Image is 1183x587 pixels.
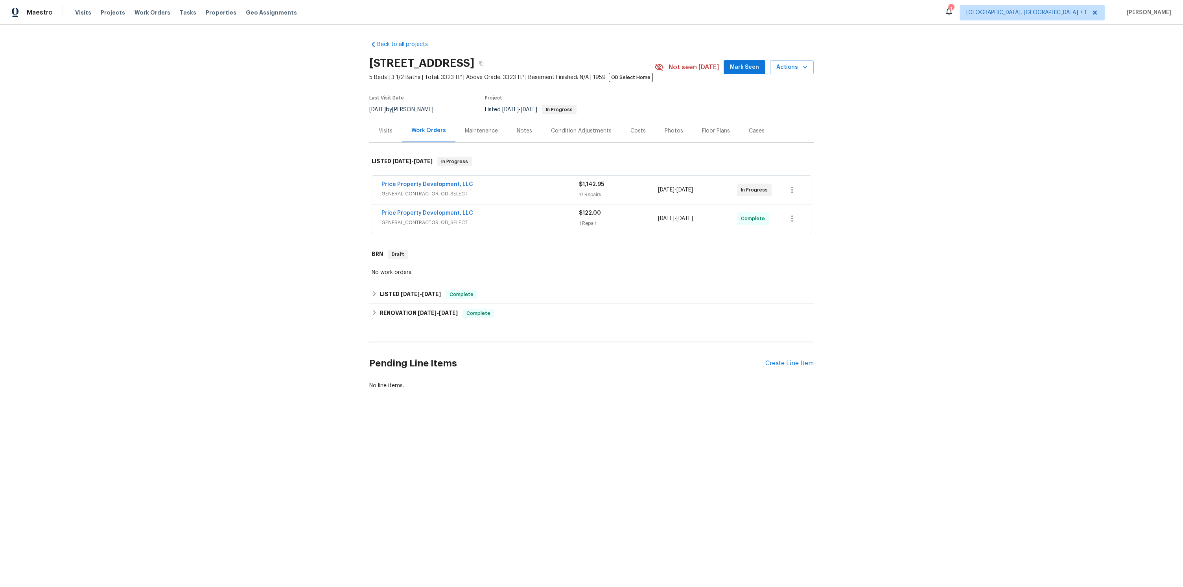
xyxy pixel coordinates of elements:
[521,107,537,112] span: [DATE]
[465,127,498,135] div: Maintenance
[463,309,494,317] span: Complete
[438,158,471,166] span: In Progress
[372,157,433,166] h6: LISTED
[75,9,91,17] span: Visits
[669,63,719,71] span: Not seen [DATE]
[180,10,196,15] span: Tasks
[369,40,445,48] a: Back to all projects
[414,158,433,164] span: [DATE]
[543,107,576,112] span: In Progress
[474,56,488,70] button: Copy Address
[381,210,473,216] a: Price Property Development, LLC
[579,182,604,187] span: $1,142.95
[1124,9,1171,17] span: [PERSON_NAME]
[206,9,236,17] span: Properties
[369,382,814,390] div: No line items.
[579,219,658,227] div: 1 Repair
[749,127,765,135] div: Cases
[439,310,458,316] span: [DATE]
[369,242,814,267] div: BRN Draft
[369,149,814,174] div: LISTED [DATE]-[DATE]In Progress
[609,73,653,82] span: OD Select Home
[630,127,646,135] div: Costs
[579,191,658,199] div: 17 Repairs
[381,219,579,226] span: GENERAL_CONTRACTOR, OD_SELECT
[676,216,693,221] span: [DATE]
[369,74,654,81] span: 5 Beds | 3 1/2 Baths | Total: 3323 ft² | Above Grade: 3323 ft² | Basement Finished: N/A | 1959
[369,96,404,100] span: Last Visit Date
[485,96,502,100] span: Project
[765,360,814,367] div: Create Line Item
[485,107,577,112] span: Listed
[665,127,683,135] div: Photos
[741,186,771,194] span: In Progress
[101,9,125,17] span: Projects
[724,60,765,75] button: Mark Seen
[658,186,693,194] span: -
[372,250,383,259] h6: BRN
[401,291,441,297] span: -
[966,9,1087,17] span: [GEOGRAPHIC_DATA], [GEOGRAPHIC_DATA] + 1
[948,5,954,13] div: 1
[369,285,814,304] div: LISTED [DATE]-[DATE]Complete
[502,107,519,112] span: [DATE]
[418,310,458,316] span: -
[369,59,474,67] h2: [STREET_ADDRESS]
[369,304,814,323] div: RENOVATION [DATE]-[DATE]Complete
[379,127,392,135] div: Visits
[551,127,612,135] div: Condition Adjustments
[730,63,759,72] span: Mark Seen
[389,250,407,258] span: Draft
[776,63,807,72] span: Actions
[741,215,768,223] span: Complete
[422,291,441,297] span: [DATE]
[392,158,411,164] span: [DATE]
[502,107,537,112] span: -
[369,107,386,112] span: [DATE]
[411,127,446,134] div: Work Orders
[380,290,441,299] h6: LISTED
[658,216,674,221] span: [DATE]
[517,127,532,135] div: Notes
[381,182,473,187] a: Price Property Development, LLC
[380,309,458,318] h6: RENOVATION
[658,187,674,193] span: [DATE]
[401,291,420,297] span: [DATE]
[381,190,579,198] span: GENERAL_CONTRACTOR, OD_SELECT
[372,269,811,276] div: No work orders.
[27,9,53,17] span: Maestro
[770,60,814,75] button: Actions
[135,9,170,17] span: Work Orders
[658,215,693,223] span: -
[418,310,437,316] span: [DATE]
[246,9,297,17] span: Geo Assignments
[676,187,693,193] span: [DATE]
[392,158,433,164] span: -
[446,291,477,298] span: Complete
[579,210,601,216] span: $122.00
[702,127,730,135] div: Floor Plans
[369,345,765,382] h2: Pending Line Items
[369,105,443,114] div: by [PERSON_NAME]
